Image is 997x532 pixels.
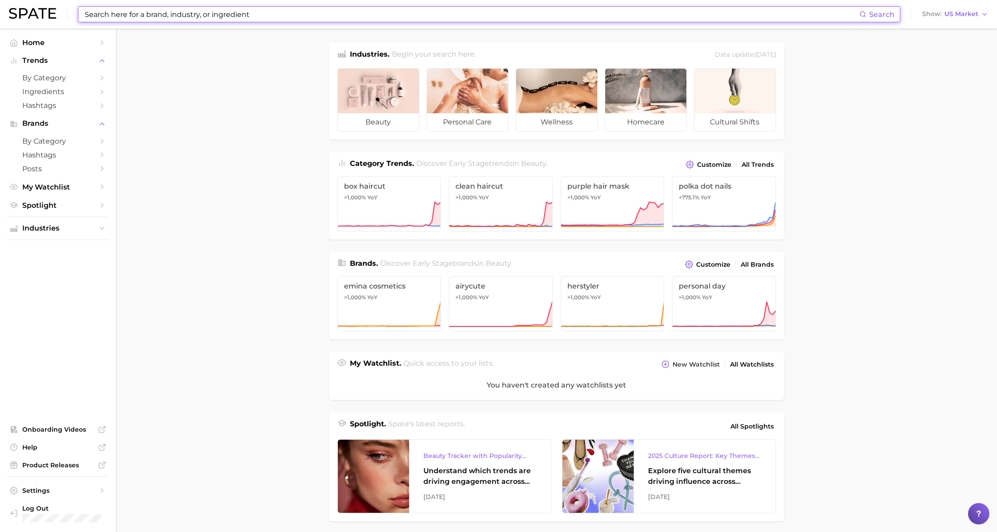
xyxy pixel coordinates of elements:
button: New Watchlist [659,358,722,371]
a: 2025 Culture Report: Key Themes That Are Shaping Consumer DemandExplore five cultural themes driv... [562,439,776,513]
span: homecare [605,113,686,131]
span: Help [22,443,94,451]
span: Onboarding Videos [22,425,94,433]
a: Posts [7,162,109,176]
a: personal day>1,000% YoY [672,276,776,331]
span: Show [922,12,942,16]
span: wellness [516,113,597,131]
div: Explore five cultural themes driving influence across beauty, food, and pop culture. [648,466,761,487]
span: +775.1% [679,194,699,201]
span: New Watchlist [673,361,720,368]
a: Hashtags [7,148,109,162]
span: airycute [455,282,546,290]
button: Industries [7,222,109,235]
a: herstyler>1,000% YoY [561,276,665,331]
span: Brands [22,120,94,128]
div: [DATE] [423,491,537,502]
span: by Category [22,137,94,145]
span: Ingredients [22,87,94,96]
h2: Quick access to your lists. [403,358,494,371]
span: Customize [696,261,730,268]
span: YoY [479,294,489,301]
span: Hashtags [22,101,94,110]
img: SPATE [9,8,56,19]
div: Data update: [DATE] [715,49,776,61]
div: Understand which trends are driving engagement across platforms in the skin, hair, makeup, and fr... [423,466,537,487]
span: >1,000% [567,194,589,201]
a: Settings [7,484,109,497]
a: wellness [516,68,598,132]
span: Log Out [22,504,105,512]
span: US Market [944,12,978,16]
a: homecare [605,68,687,132]
button: ShowUS Market [920,8,990,20]
div: [DATE] [648,491,761,502]
a: by Category [7,134,109,148]
div: 2025 Culture Report: Key Themes That Are Shaping Consumer Demand [648,450,761,461]
h1: My Watchlist. [350,358,401,371]
span: Brands . [350,259,378,268]
button: Trends [7,54,109,67]
a: All Watchlists [728,359,776,371]
span: beauty [521,159,546,168]
span: All Watchlists [730,361,774,368]
span: personal care [427,113,508,131]
span: YoY [591,294,601,301]
button: Brands [7,117,109,130]
a: emina cosmetics>1,000% YoY [337,276,441,331]
input: Search here for a brand, industry, or ingredient [84,7,859,22]
span: Spotlight [22,201,94,210]
span: >1,000% [679,294,701,301]
span: Hashtags [22,151,94,159]
span: >1,000% [344,294,366,301]
span: >1,000% [455,294,477,301]
span: by Category [22,74,94,82]
div: You haven't created any watchlists yet [329,371,784,400]
span: My Watchlist [22,183,94,191]
span: purple hair mask [567,182,658,190]
span: Settings [22,487,94,495]
span: >1,000% [344,194,366,201]
span: >1,000% [567,294,589,301]
span: Customize [697,161,731,169]
a: Beauty Tracker with Popularity IndexUnderstand which trends are driving engagement across platfor... [337,439,551,513]
span: Home [22,38,94,47]
a: cultural shifts [694,68,776,132]
a: All Brands [739,259,776,271]
h1: Industries. [350,49,390,61]
a: All Spotlights [728,419,776,434]
a: My Watchlist [7,180,109,194]
a: Product Releases [7,458,109,472]
h2: Begin your search here. [392,49,476,61]
span: box haircut [344,182,435,190]
span: herstyler [567,282,658,290]
span: YoY [479,194,489,201]
span: beauty [338,113,419,131]
span: clean haircut [455,182,546,190]
span: All Spotlights [730,421,774,432]
span: personal day [679,282,769,290]
a: personal care [427,68,509,132]
button: Customize [684,158,733,171]
span: Trends [22,57,94,65]
span: YoY [367,194,377,201]
button: Customize [683,258,732,271]
a: Help [7,441,109,454]
a: box haircut>1,000% YoY [337,176,441,231]
span: Industries [22,224,94,232]
span: All Trends [742,161,774,169]
span: beauty [486,259,511,268]
span: YoY [591,194,601,201]
span: All Brands [741,261,774,268]
a: Ingredients [7,85,109,99]
span: Discover Early Stage brands in . [380,259,512,268]
a: polka dot nails+775.1% YoY [672,176,776,231]
span: cultural shifts [694,113,775,131]
a: clean haircut>1,000% YoY [449,176,553,231]
a: All Trends [739,159,776,171]
span: YoY [367,294,377,301]
div: Beauty Tracker with Popularity Index [423,450,537,461]
span: YoY [701,194,711,201]
a: airycute>1,000% YoY [449,276,553,331]
span: emina cosmetics [344,282,435,290]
